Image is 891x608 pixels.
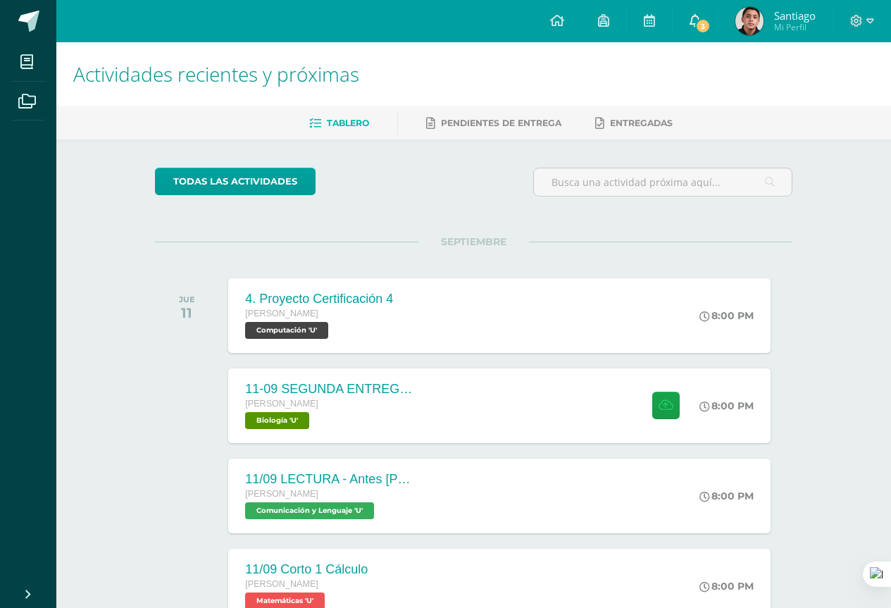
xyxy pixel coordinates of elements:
[245,562,368,577] div: 11/09 Corto 1 Cálculo
[426,112,561,135] a: Pendientes de entrega
[610,118,673,128] span: Entregadas
[699,580,754,593] div: 8:00 PM
[699,309,754,322] div: 8:00 PM
[245,412,309,429] span: Biología 'U'
[245,502,374,519] span: Comunicación y Lenguaje 'U'
[245,472,414,487] div: 11/09 LECTURA - Antes [PERSON_NAME]. [PERSON_NAME]. La descubridora del radio (Digital)
[245,292,393,306] div: 4. Proyecto Certificación 4
[418,235,529,248] span: SEPTIEMBRE
[441,118,561,128] span: Pendientes de entrega
[534,168,792,196] input: Busca una actividad próxima aquí...
[245,489,318,499] span: [PERSON_NAME]
[309,112,369,135] a: Tablero
[327,118,369,128] span: Tablero
[179,304,195,321] div: 11
[245,309,318,318] span: [PERSON_NAME]
[699,490,754,502] div: 8:00 PM
[73,61,359,87] span: Actividades recientes y próximas
[774,21,816,33] span: Mi Perfil
[245,322,328,339] span: Computación 'U'
[735,7,764,35] img: b81a375a2ba29ccfbe84947ecc58dfa2.png
[155,168,316,195] a: todas las Actividades
[245,579,318,589] span: [PERSON_NAME]
[595,112,673,135] a: Entregadas
[774,8,816,23] span: Santiago
[695,18,711,34] span: 3
[699,399,754,412] div: 8:00 PM
[179,294,195,304] div: JUE
[245,382,414,397] div: 11-09 SEGUNDA ENTREGA DE GUÍA
[245,399,318,409] span: [PERSON_NAME]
